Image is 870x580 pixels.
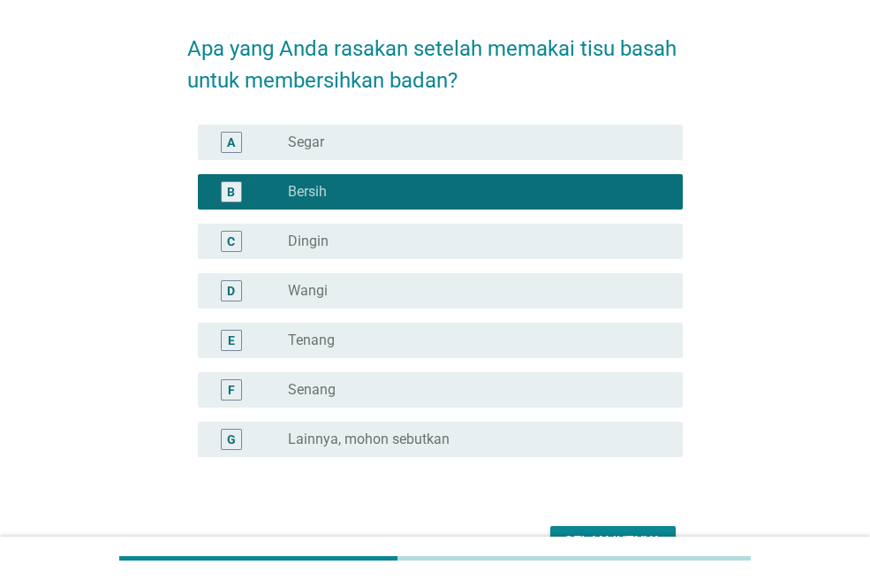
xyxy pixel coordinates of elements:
[288,233,329,250] label: Dingin
[288,381,336,399] label: Senang
[227,133,235,151] div: A
[288,183,327,201] label: Bersih
[187,15,683,96] h2: Apa yang Anda rasakan setelah memakai tisu basah untuk membersihkan badan?
[288,431,450,448] label: Lainnya, mohon sebutkan
[228,380,235,399] div: F
[564,531,662,553] div: Selanjutnya
[550,526,676,558] button: Selanjutnya
[288,332,335,349] label: Tenang
[227,232,235,250] div: C
[228,331,235,349] div: E
[288,134,324,151] label: Segar
[227,430,236,448] div: G
[227,182,235,201] div: B
[227,281,235,300] div: D
[288,282,328,300] label: Wangi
